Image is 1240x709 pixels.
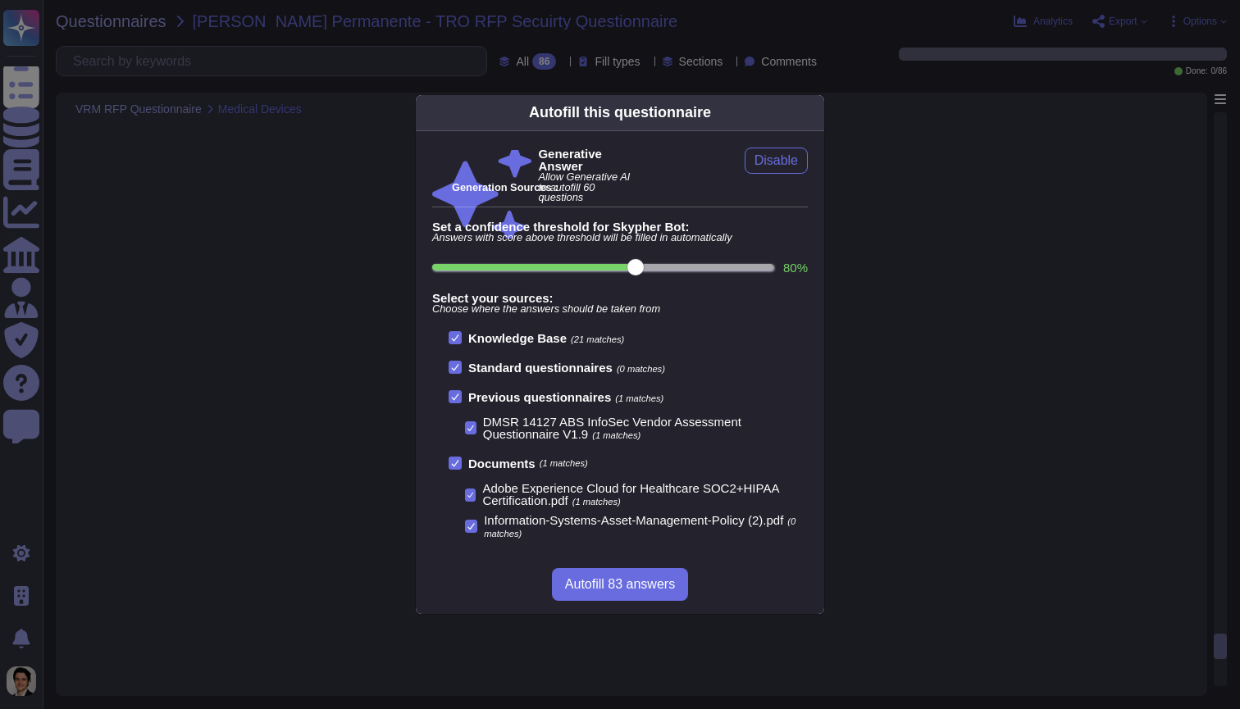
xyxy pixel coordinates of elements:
span: Answers with score above threshold will be filled in automatically [432,233,808,243]
div: Autofill this questionnaire [529,102,711,124]
span: Allow Generative AI to autofill 60 questions [538,172,637,203]
b: Previous questionnaires [468,390,611,404]
b: Select your sources: [432,292,808,304]
b: Documents [468,457,536,470]
button: Autofill 83 answers [552,568,688,601]
b: Generation Sources : [452,181,558,193]
span: Autofill 83 answers [565,578,675,591]
b: Knowledge Base [468,331,567,345]
span: (1 matches) [540,459,588,468]
button: Disable [745,148,808,174]
b: Generative Answer [538,148,637,172]
span: (21 matches) [571,334,624,344]
b: Standard questionnaires [468,361,613,375]
span: (1 matches) [572,497,621,507]
span: Choose where the answers should be taken from [432,304,808,315]
span: Disable [754,154,798,167]
span: DMSR 14127 ABS InfoSec Vendor Assessment Questionnaire V1.9 [483,415,741,441]
span: (0 matches) [484,516,796,539]
span: (1 matches) [592,430,641,440]
label: 80 % [783,261,808,274]
span: Information-Systems-Asset-Management-Policy (2).pdf [484,513,783,527]
span: (0 matches) [617,364,665,374]
span: (1 matches) [615,393,663,403]
span: Adobe Experience Cloud for Healthcare SOC2+HIPAA Certification.pdf [482,481,778,507]
b: Set a confidence threshold for Skypher Bot: [432,220,808,233]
